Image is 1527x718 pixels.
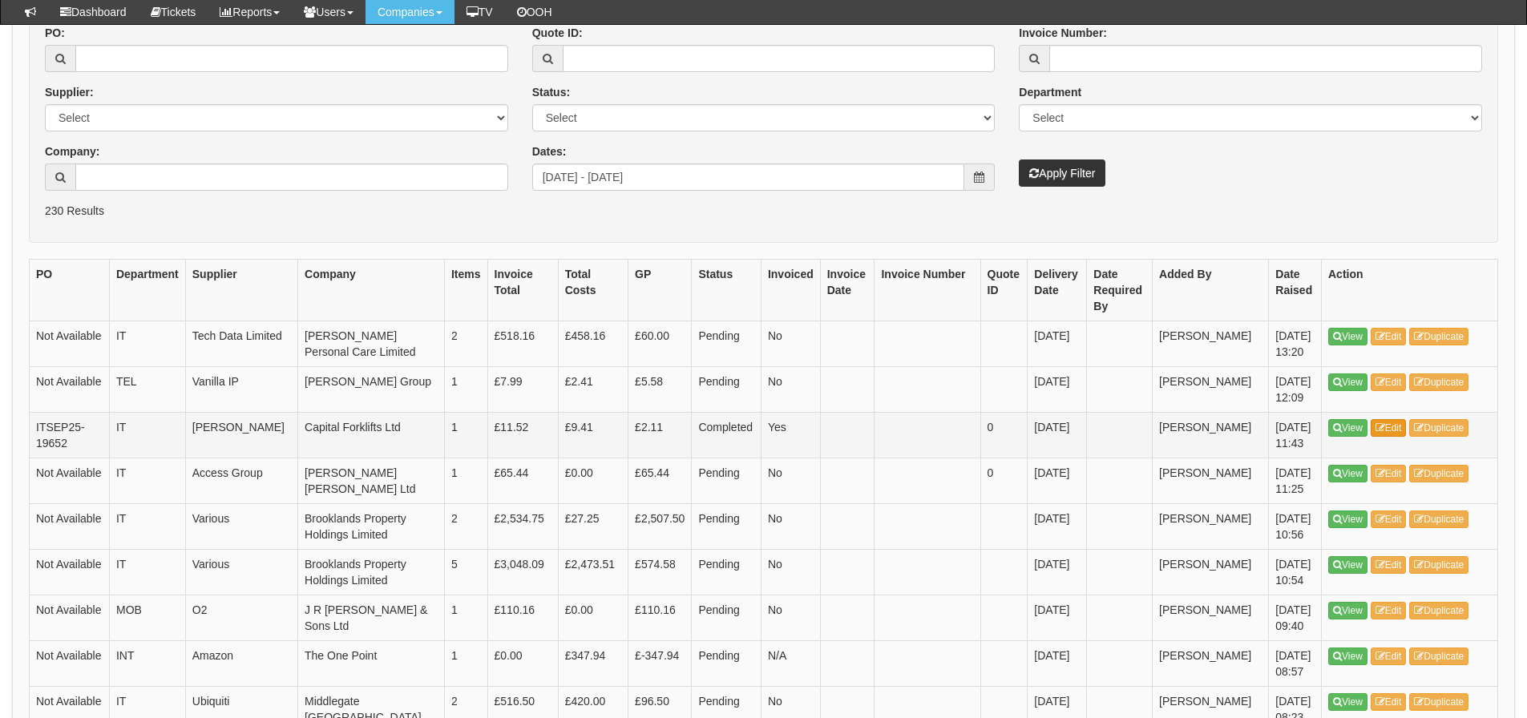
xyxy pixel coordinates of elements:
td: [DATE] 12:09 [1269,366,1322,412]
td: Tech Data Limited [185,321,297,366]
a: Duplicate [1409,419,1468,437]
a: Edit [1371,647,1407,665]
td: Not Available [30,595,110,640]
td: 1 [444,640,487,686]
a: Duplicate [1409,693,1468,711]
td: Brooklands Property Holdings Limited [298,503,445,549]
td: 1 [444,366,487,412]
label: Dates: [532,143,567,159]
label: PO: [45,25,65,41]
td: 1 [444,458,487,503]
td: [PERSON_NAME] [1153,366,1269,412]
td: £2.11 [628,412,692,458]
td: £-347.94 [628,640,692,686]
td: [DATE] 10:56 [1269,503,1322,549]
a: Edit [1371,328,1407,345]
td: N/A [761,640,820,686]
td: IT [109,321,185,366]
label: Invoice Number: [1019,25,1107,41]
th: Invoice Total [487,259,558,321]
td: £110.16 [487,595,558,640]
td: TEL [109,366,185,412]
th: Quote ID [980,259,1028,321]
a: View [1328,419,1367,437]
td: The One Point [298,640,445,686]
td: No [761,321,820,366]
th: Total Costs [558,259,628,321]
p: 230 Results [45,203,1482,219]
th: Added By [1153,259,1269,321]
td: IT [109,549,185,595]
label: Quote ID: [532,25,583,41]
th: Items [444,259,487,321]
a: View [1328,373,1367,391]
td: Pending [692,321,761,366]
th: Invoice Number [875,259,980,321]
td: £5.58 [628,366,692,412]
td: £2,507.50 [628,503,692,549]
label: Supplier: [45,84,94,100]
td: Pending [692,366,761,412]
a: Edit [1371,373,1407,391]
a: View [1328,510,1367,528]
th: Company [298,259,445,321]
a: Duplicate [1409,556,1468,574]
td: 5 [444,549,487,595]
td: £7.99 [487,366,558,412]
th: Supplier [185,259,297,321]
td: MOB [109,595,185,640]
td: 0 [980,412,1028,458]
a: Duplicate [1409,328,1468,345]
td: No [761,549,820,595]
td: [PERSON_NAME] [1153,549,1269,595]
td: ITSEP25-19652 [30,412,110,458]
a: Edit [1371,556,1407,574]
td: £0.00 [558,595,628,640]
td: INT [109,640,185,686]
td: [DATE] 09:40 [1269,595,1322,640]
a: Duplicate [1409,647,1468,665]
td: [PERSON_NAME] [1153,503,1269,549]
td: £110.16 [628,595,692,640]
td: Brooklands Property Holdings Limited [298,549,445,595]
a: Duplicate [1409,465,1468,482]
td: [PERSON_NAME] Group [298,366,445,412]
td: [PERSON_NAME] [1153,595,1269,640]
td: £11.52 [487,412,558,458]
th: GP [628,259,692,321]
td: £518.16 [487,321,558,366]
td: [PERSON_NAME] [1153,458,1269,503]
th: Date Raised [1269,259,1322,321]
td: Various [185,503,297,549]
td: IT [109,503,185,549]
td: [DATE] 13:20 [1269,321,1322,366]
a: Duplicate [1409,510,1468,528]
td: [DATE] 10:54 [1269,549,1322,595]
td: £347.94 [558,640,628,686]
label: Department [1019,84,1081,100]
td: IT [109,412,185,458]
td: O2 [185,595,297,640]
td: Not Available [30,640,110,686]
td: 2 [444,321,487,366]
td: £2.41 [558,366,628,412]
td: £65.44 [628,458,692,503]
td: Pending [692,549,761,595]
td: £0.00 [487,640,558,686]
td: [PERSON_NAME] [185,412,297,458]
td: Pending [692,458,761,503]
a: Duplicate [1409,373,1468,391]
td: £2,473.51 [558,549,628,595]
td: Not Available [30,503,110,549]
td: [PERSON_NAME] [1153,412,1269,458]
td: Not Available [30,549,110,595]
td: [DATE] [1028,412,1087,458]
a: Edit [1371,465,1407,482]
th: Invoiced [761,259,820,321]
td: No [761,503,820,549]
td: IT [109,458,185,503]
td: Not Available [30,458,110,503]
td: [DATE] 08:57 [1269,640,1322,686]
td: No [761,458,820,503]
a: Edit [1371,693,1407,711]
